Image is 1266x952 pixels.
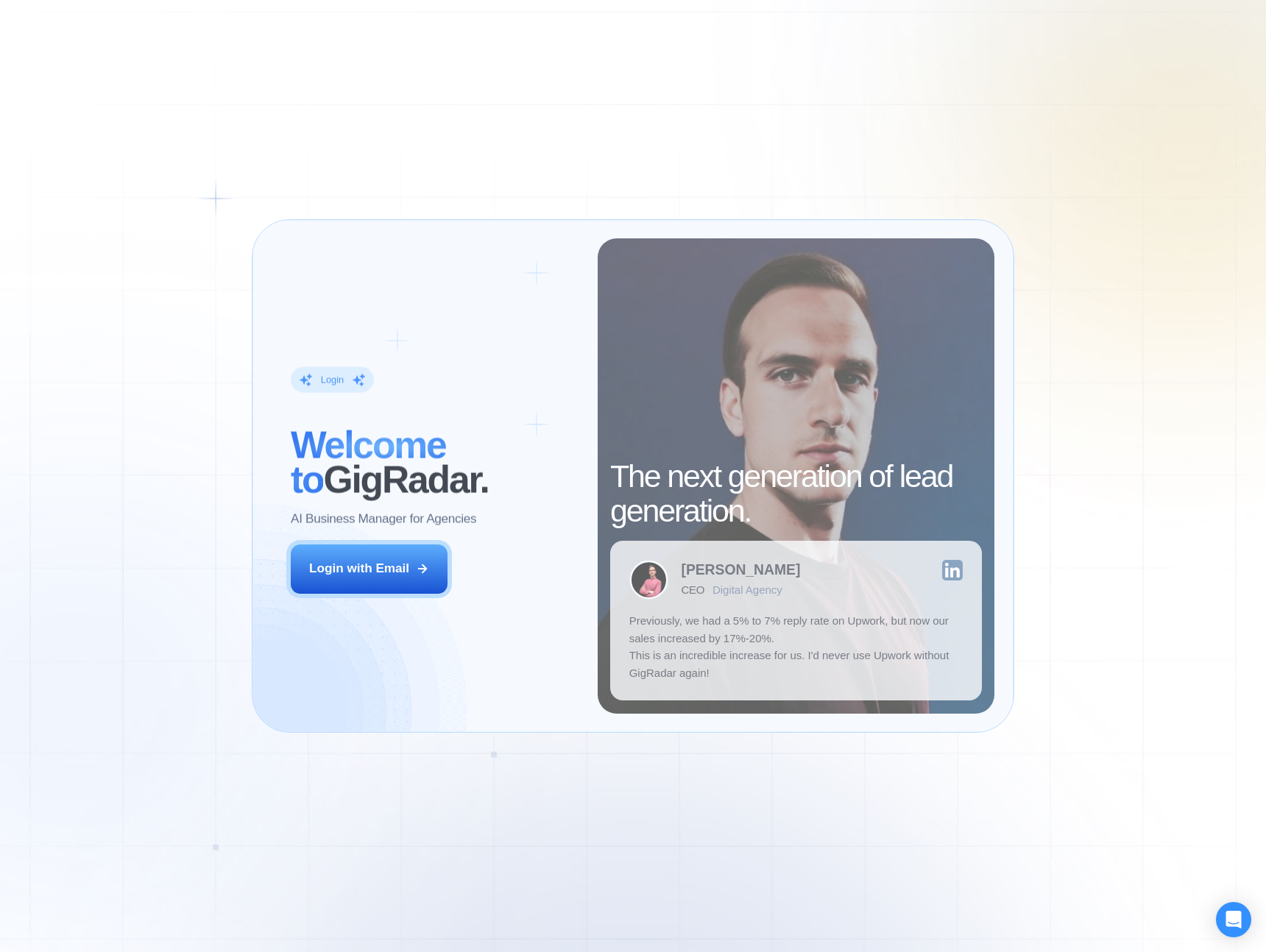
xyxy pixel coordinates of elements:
[321,374,344,386] div: Login
[291,544,448,594] button: Login with Email
[291,428,579,498] h2: ‍ GigRadar.
[1216,902,1251,937] div: Open Intercom Messenger
[610,459,982,529] h2: The next generation of lead generation.
[712,583,782,596] div: Digital Agency
[681,563,800,577] div: [PERSON_NAME]
[309,560,409,578] div: Login with Email
[629,612,963,682] p: Previously, we had a 5% to 7% reply rate on Upwork, but now our sales increased by 17%-20%. This ...
[681,583,704,596] div: CEO
[291,424,446,501] span: Welcome to
[291,510,476,527] p: AI Business Manager for Agencies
